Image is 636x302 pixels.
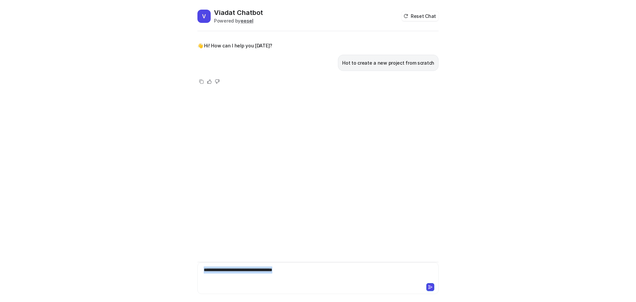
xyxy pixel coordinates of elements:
[214,17,263,24] div: Powered by
[214,8,263,17] h2: Viadat Chatbot
[401,11,439,21] button: Reset Chat
[240,18,253,24] b: eesel
[197,10,211,23] span: V
[197,42,272,50] p: 👋 Hi! How can I help you [DATE]?
[342,59,434,67] p: Hot to create a new project from scratch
